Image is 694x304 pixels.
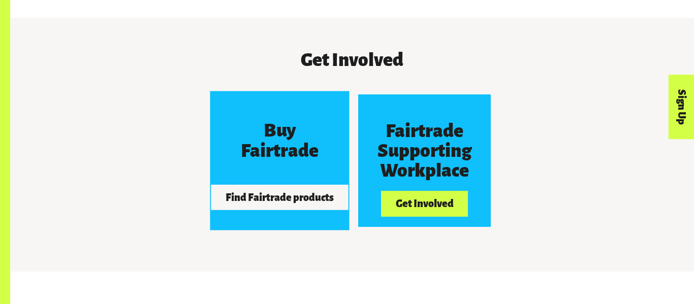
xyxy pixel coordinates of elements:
[210,91,349,230] a: Buy Fairtrade Find Fairtrade products
[381,191,468,217] button: Get Involved
[230,121,329,161] h3: Buy Fairtrade
[358,94,491,227] a: Fairtrade Supporting Workplace Get Involved
[211,185,349,210] button: Find Fairtrade products
[375,121,475,181] h3: Fairtrade Supporting Workplace
[117,50,587,70] h3: Get Involved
